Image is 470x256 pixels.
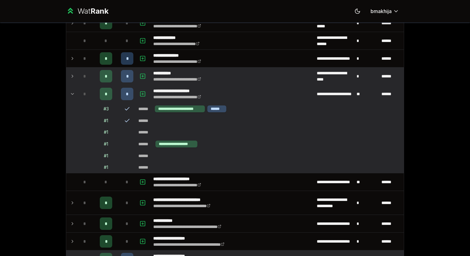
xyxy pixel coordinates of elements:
[104,118,108,124] div: # 1
[77,6,108,16] div: Wat
[366,6,404,17] button: bmakhija
[104,129,108,135] div: # 1
[104,141,108,147] div: # 1
[104,153,108,159] div: # 1
[90,7,108,16] span: Rank
[104,106,109,112] div: # 3
[104,164,108,170] div: # 1
[371,7,392,15] span: bmakhija
[66,6,108,16] a: WatRank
